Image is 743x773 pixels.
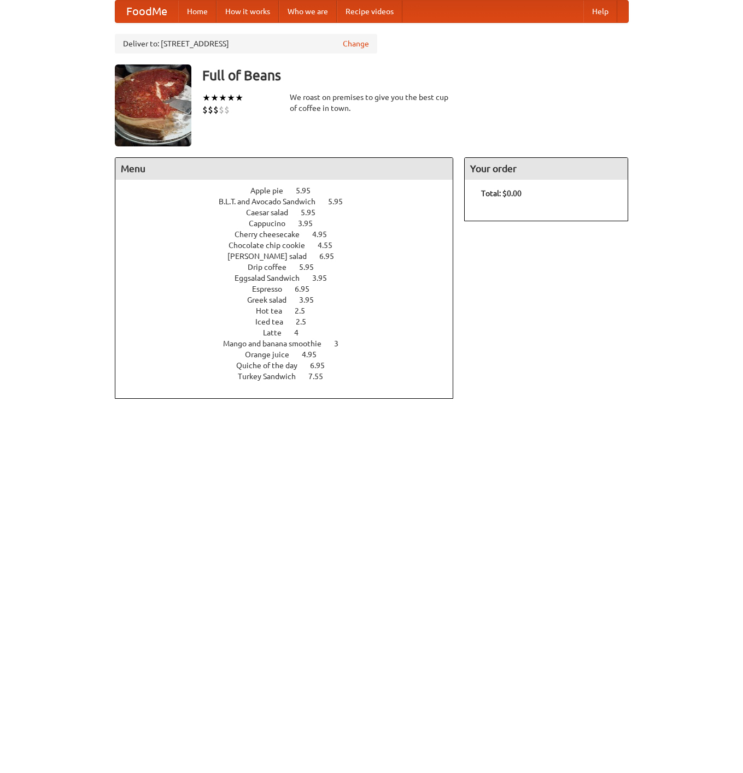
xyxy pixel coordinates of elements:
span: Greek salad [247,296,297,304]
img: angular.jpg [115,64,191,146]
h3: Full of Beans [202,64,629,86]
span: 5.95 [301,208,326,217]
a: Greek salad 3.95 [247,296,334,304]
a: Turkey Sandwich 7.55 [238,372,343,381]
span: 2.5 [296,317,317,326]
span: 5.95 [299,263,325,272]
span: Orange juice [245,350,300,359]
span: Cherry cheesecake [235,230,311,239]
li: ★ [202,92,210,104]
span: Drip coffee [248,263,297,272]
a: Home [178,1,217,22]
span: 6.95 [295,285,320,293]
span: 4.95 [312,230,338,239]
a: Who we are [279,1,337,22]
li: $ [208,104,213,116]
span: 4.55 [318,241,343,250]
span: Eggsalad Sandwich [235,274,311,282]
span: Cappucino [249,219,296,228]
a: How it works [217,1,279,22]
div: Deliver to: [STREET_ADDRESS] [115,34,377,54]
span: Caesar salad [246,208,299,217]
li: ★ [210,92,219,104]
a: Espresso 6.95 [252,285,330,293]
span: 3 [334,339,349,348]
span: 3.95 [298,219,324,228]
a: Chocolate chip cookie 4.55 [229,241,353,250]
a: Quiche of the day 6.95 [236,361,345,370]
span: 6.95 [310,361,336,370]
li: $ [224,104,230,116]
span: 3.95 [299,296,325,304]
li: ★ [219,92,227,104]
a: Orange juice 4.95 [245,350,337,359]
a: Eggsalad Sandwich 3.95 [235,274,347,282]
li: $ [213,104,219,116]
span: Latte [263,328,292,337]
li: $ [219,104,224,116]
span: Apple pie [250,186,294,195]
h4: Menu [115,158,453,180]
span: 3.95 [312,274,338,282]
span: 5.95 [296,186,321,195]
span: Mango and banana smoothie [223,339,332,348]
span: 6.95 [319,252,345,261]
span: Chocolate chip cookie [229,241,316,250]
a: Hot tea 2.5 [256,306,325,315]
span: Iced tea [255,317,294,326]
a: B.L.T. and Avocado Sandwich 5.95 [219,197,363,206]
span: 4 [294,328,309,337]
span: Quiche of the day [236,361,308,370]
span: Hot tea [256,306,293,315]
a: Iced tea 2.5 [255,317,326,326]
a: Caesar salad 5.95 [246,208,336,217]
span: Espresso [252,285,293,293]
a: Mango and banana smoothie 3 [223,339,359,348]
li: ★ [235,92,243,104]
li: $ [202,104,208,116]
span: [PERSON_NAME] salad [227,252,318,261]
span: Turkey Sandwich [238,372,307,381]
a: [PERSON_NAME] salad 6.95 [227,252,354,261]
h4: Your order [465,158,628,180]
b: Total: $0.00 [481,189,522,198]
li: ★ [227,92,235,104]
a: Recipe videos [337,1,402,22]
span: 4.95 [302,350,327,359]
a: Help [583,1,617,22]
a: Latte 4 [263,328,319,337]
span: 7.55 [308,372,334,381]
a: Drip coffee 5.95 [248,263,334,272]
span: 2.5 [295,306,316,315]
a: Cappucino 3.95 [249,219,333,228]
a: FoodMe [115,1,178,22]
a: Apple pie 5.95 [250,186,331,195]
a: Cherry cheesecake 4.95 [235,230,347,239]
span: B.L.T. and Avocado Sandwich [219,197,326,206]
a: Change [343,38,369,49]
span: 5.95 [328,197,354,206]
div: We roast on premises to give you the best cup of coffee in town. [290,92,454,114]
